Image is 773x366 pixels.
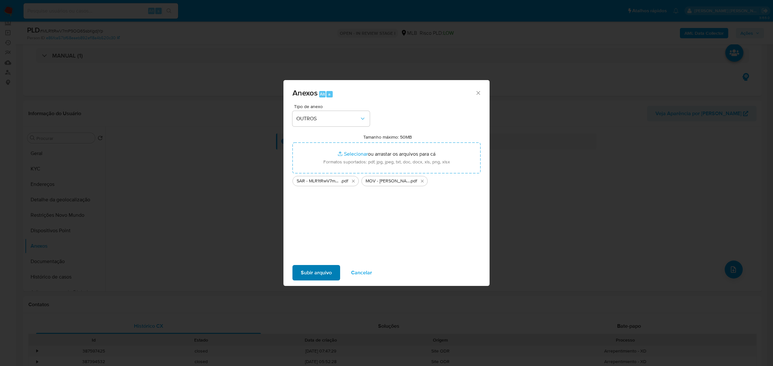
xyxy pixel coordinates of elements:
ul: Arquivos selecionados [292,173,481,186]
span: MOV - [PERSON_NAME] [PERSON_NAME] - Data [GEOGRAPHIC_DATA] [366,178,410,184]
label: Tamanho máximo: 50MB [363,134,412,140]
button: Excluir MOV - Glauber da Silva Querino - Data TX.pdf [418,177,426,185]
span: Subir arquivo [301,266,332,280]
button: Cancelar [343,265,380,280]
button: OUTROS [292,111,370,126]
span: SAR - MLR1tRwV7mP9OQ6SsbKgdjYp - CPF 32671763875 - [PERSON_NAME] [PERSON_NAME] (1) [297,178,341,184]
span: .pdf [410,178,417,184]
span: OUTROS [296,115,359,122]
span: Alt [320,91,325,97]
span: a [328,91,330,97]
span: Cancelar [351,266,372,280]
span: .pdf [341,178,348,184]
button: Excluir SAR - MLR1tRwV7mP9OQ6SsbKgdjYp - CPF 32671763875 - GLAUBER DA SILVA QUERINO (1).pdf [349,177,357,185]
span: Tipo de anexo [294,104,371,109]
button: Fechar [475,90,481,96]
button: Subir arquivo [292,265,340,280]
span: Anexos [292,87,318,98]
